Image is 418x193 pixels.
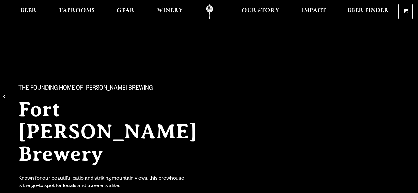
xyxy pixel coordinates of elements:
[21,8,37,13] span: Beer
[18,98,222,165] h2: Fort [PERSON_NAME] Brewery
[18,85,153,93] span: The Founding Home of [PERSON_NAME] Brewing
[238,4,284,19] a: Our Story
[343,4,393,19] a: Beer Finder
[348,8,389,13] span: Beer Finder
[117,8,135,13] span: Gear
[197,4,222,19] a: Odell Home
[302,8,326,13] span: Impact
[153,4,187,19] a: Winery
[16,4,41,19] a: Beer
[59,8,95,13] span: Taprooms
[55,4,99,19] a: Taprooms
[297,4,330,19] a: Impact
[157,8,183,13] span: Winery
[18,175,186,190] div: Known for our beautiful patio and striking mountain views, this brewhouse is the go-to spot for l...
[242,8,279,13] span: Our Story
[112,4,139,19] a: Gear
